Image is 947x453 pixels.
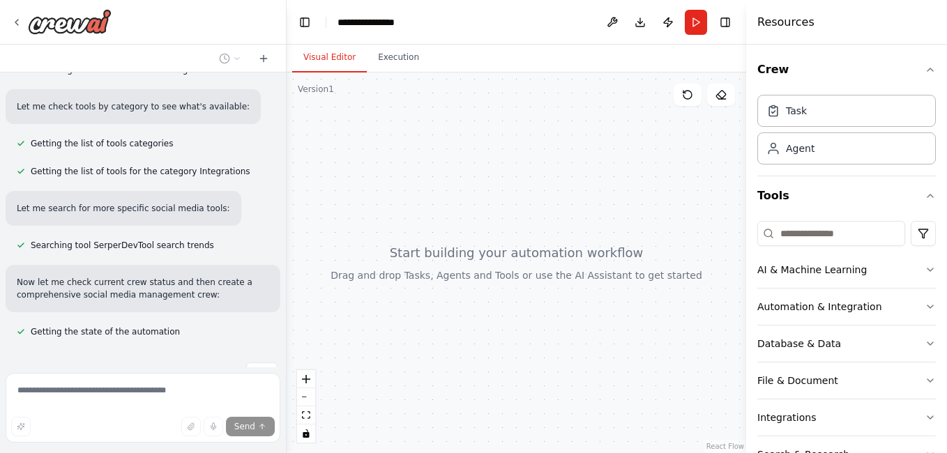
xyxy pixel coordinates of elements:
[757,89,936,176] div: Crew
[757,300,882,314] div: Automation & Integration
[252,50,275,67] button: Start a new chat
[297,388,315,406] button: zoom out
[17,202,230,215] p: Let me search for more specific social media tools:
[757,50,936,89] button: Crew
[757,362,936,399] button: File & Document
[297,370,315,388] button: zoom in
[31,240,214,251] span: Searching tool SerperDevTool search trends
[31,138,173,149] span: Getting the list of tools categories
[28,9,112,34] img: Logo
[234,421,255,432] span: Send
[226,417,275,436] button: Send
[17,100,250,113] p: Let me check tools by category to see what's available:
[297,424,315,443] button: toggle interactivity
[367,43,430,72] button: Execution
[295,13,315,32] button: Hide left sidebar
[31,326,180,337] span: Getting the state of the automation
[757,14,815,31] h4: Resources
[786,104,807,118] div: Task
[706,443,744,450] a: React Flow attribution
[757,337,841,351] div: Database & Data
[246,362,278,383] button: Stop the agent work
[181,417,201,436] button: Upload files
[297,370,315,443] div: React Flow controls
[757,325,936,362] button: Database & Data
[757,289,936,325] button: Automation & Integration
[757,399,936,436] button: Integrations
[204,417,223,436] button: Click to speak your automation idea
[786,141,815,155] div: Agent
[31,166,250,177] span: Getting the list of tools for the category Integrations
[17,276,269,301] p: Now let me check current crew status and then create a comprehensive social media management crew:
[757,410,816,424] div: Integrations
[213,50,247,67] button: Switch to previous chat
[757,263,867,277] div: AI & Machine Learning
[11,417,31,436] button: Improve this prompt
[297,406,315,424] button: fit view
[757,176,936,215] button: Tools
[292,43,367,72] button: Visual Editor
[757,252,936,288] button: AI & Machine Learning
[757,374,838,387] div: File & Document
[298,84,334,95] div: Version 1
[338,15,407,29] nav: breadcrumb
[715,13,735,32] button: Hide right sidebar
